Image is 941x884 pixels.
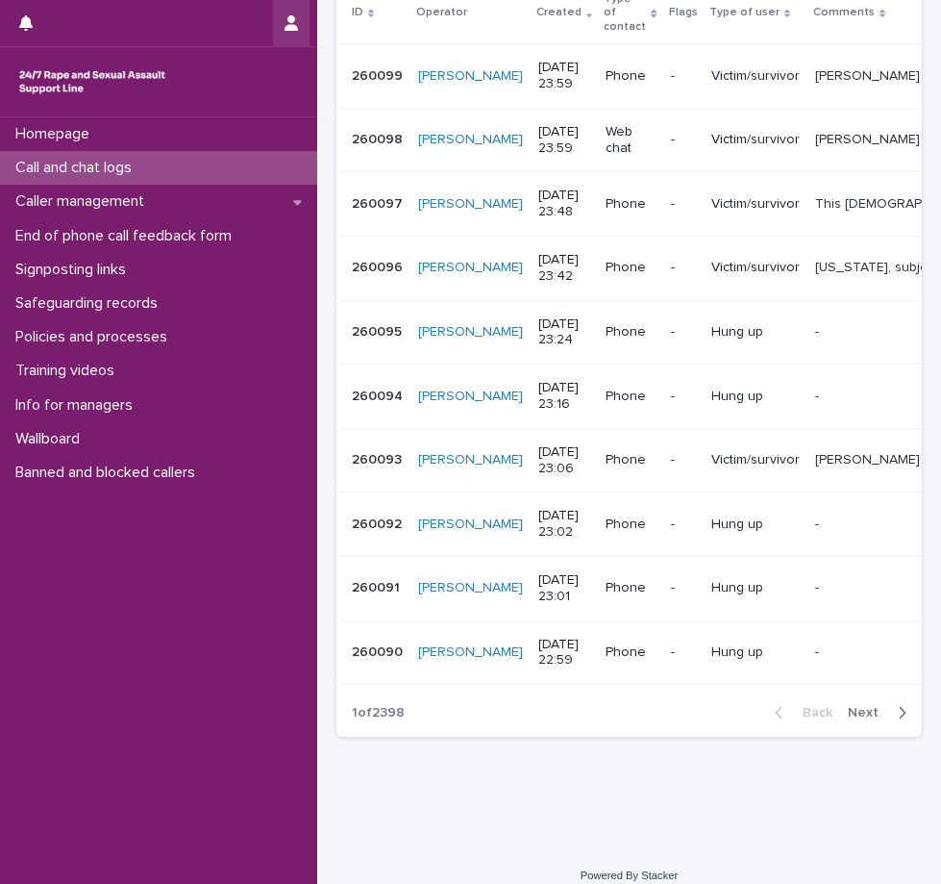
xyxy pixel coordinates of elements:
p: [DATE] 23:59 [538,124,590,157]
p: - [815,385,823,405]
p: [DATE] 23:02 [538,508,590,541]
p: [DATE] 23:16 [538,380,590,413]
p: [DATE] 23:42 [538,252,590,285]
p: Created [536,2,582,23]
p: - [671,517,696,533]
p: 260092 [352,513,406,533]
a: [PERSON_NAME] [418,580,523,596]
p: Policies and processes [8,328,183,346]
p: Hung up [711,644,800,661]
p: Call and chat logs [8,159,147,177]
p: Hung up [711,580,800,596]
a: Powered By Stacker [581,870,678,881]
p: - [671,196,696,213]
a: [PERSON_NAME] [418,68,523,85]
a: [PERSON_NAME] [418,644,523,661]
p: Phone [606,452,655,468]
p: Training videos [8,362,130,380]
p: Victim/survivor [711,196,800,213]
p: [DATE] 23:48 [538,188,590,220]
button: Back [759,704,840,721]
img: rhQMoQhaT3yELyF149Cw [15,63,169,101]
p: - [671,324,696,341]
p: - [671,580,696,596]
p: Phone [606,517,655,533]
p: Wallboard [8,430,95,448]
a: [PERSON_NAME] [418,389,523,405]
p: - [671,260,696,276]
a: [PERSON_NAME] [418,324,523,341]
p: 260094 [352,385,407,405]
p: - [671,389,696,405]
p: - [671,68,696,85]
p: 1 of 2398 [336,690,420,737]
p: Hung up [711,324,800,341]
p: Comments [813,2,875,23]
p: Victim/survivor [711,260,800,276]
p: 260091 [352,576,404,596]
p: Web chat [606,124,655,157]
p: Hung up [711,517,800,533]
p: Hung up [711,389,800,405]
p: - [671,132,696,148]
p: Operator [416,2,467,23]
p: 260095 [352,320,406,341]
p: [DATE] 23:06 [538,444,590,477]
p: Signposting links [8,261,141,279]
p: Phone [606,644,655,661]
p: 260090 [352,641,407,661]
p: Victim/survivor [711,452,800,468]
p: End of phone call feedback form [8,227,247,245]
p: ID [352,2,363,23]
p: Phone [606,389,655,405]
p: Phone [606,260,655,276]
p: Phone [606,196,655,213]
p: [DATE] 23:24 [538,316,590,349]
a: [PERSON_NAME] [418,196,523,213]
p: 260096 [352,256,407,276]
p: 260099 [352,64,407,85]
p: Phone [606,580,655,596]
a: [PERSON_NAME] [418,260,523,276]
p: Phone [606,324,655,341]
p: Phone [606,68,655,85]
p: - [671,452,696,468]
p: 260097 [352,192,407,213]
a: [PERSON_NAME] [418,517,523,533]
p: Homepage [8,125,105,143]
p: - [815,320,823,341]
p: - [815,576,823,596]
span: Back [791,706,832,720]
p: Victim/survivor [711,132,800,148]
p: Victim/survivor [711,68,800,85]
span: Next [848,706,890,720]
p: 260093 [352,448,406,468]
p: Safeguarding records [8,294,173,313]
p: - [815,641,823,661]
p: Flags [669,2,698,23]
button: Next [840,704,922,721]
a: [PERSON_NAME] [418,452,523,468]
p: Caller management [8,192,160,211]
p: - [671,644,696,661]
p: Type of user [709,2,780,23]
p: Info for managers [8,396,148,415]
p: [DATE] 23:59 [538,60,590,92]
a: [PERSON_NAME] [418,132,523,148]
p: 260098 [352,128,407,148]
p: [DATE] 23:01 [538,572,590,605]
p: - [815,513,823,533]
p: Banned and blocked callers [8,464,210,482]
p: [DATE] 22:59 [538,637,590,669]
